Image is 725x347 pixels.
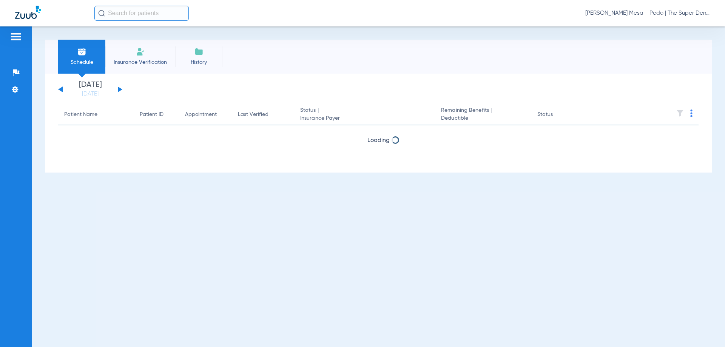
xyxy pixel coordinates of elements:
[136,47,145,56] img: Manual Insurance Verification
[15,6,41,19] img: Zuub Logo
[238,111,268,119] div: Last Verified
[441,114,525,122] span: Deductible
[77,47,86,56] img: Schedule
[690,109,693,117] img: group-dot-blue.svg
[68,81,113,98] li: [DATE]
[294,104,435,125] th: Status |
[64,59,100,66] span: Schedule
[585,9,710,17] span: [PERSON_NAME] Mesa - Pedo | The Super Dentists
[194,47,204,56] img: History
[111,59,170,66] span: Insurance Verification
[676,109,684,117] img: filter.svg
[140,111,164,119] div: Patient ID
[238,111,288,119] div: Last Verified
[185,111,217,119] div: Appointment
[531,104,582,125] th: Status
[181,59,217,66] span: History
[185,111,226,119] div: Appointment
[10,32,22,41] img: hamburger-icon
[68,90,113,98] a: [DATE]
[140,111,173,119] div: Patient ID
[94,6,189,21] input: Search for patients
[98,10,105,17] img: Search Icon
[300,114,429,122] span: Insurance Payer
[435,104,531,125] th: Remaining Benefits |
[64,111,128,119] div: Patient Name
[64,111,97,119] div: Patient Name
[367,137,390,143] span: Loading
